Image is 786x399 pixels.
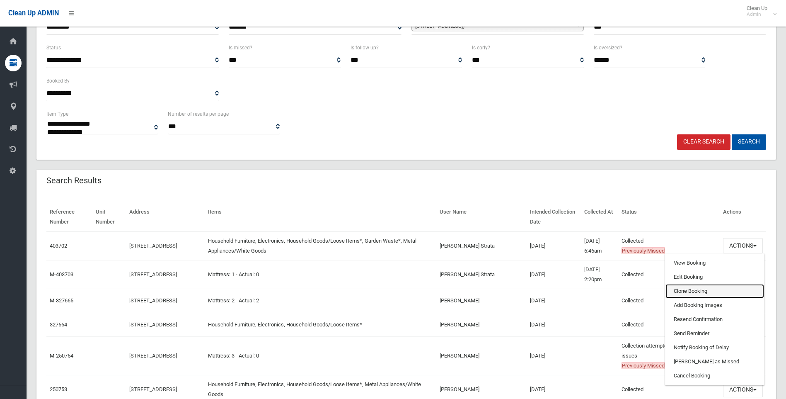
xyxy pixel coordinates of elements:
span: Previously Missed [622,362,665,369]
td: [PERSON_NAME] [436,337,527,375]
a: Notify Booking of Delay [665,341,764,355]
td: [DATE] 6:46am [581,231,618,260]
span: Clean Up [742,5,776,17]
a: View Booking [665,256,764,270]
a: Send Reminder [665,326,764,341]
td: [PERSON_NAME] Strata [436,260,527,289]
a: Clear Search [677,134,730,150]
th: Items [205,203,436,231]
th: User Name [436,203,527,231]
td: [DATE] [527,260,581,289]
a: M-327665 [50,297,73,304]
td: [DATE] [527,289,581,313]
td: [DATE] 2:20pm [581,260,618,289]
header: Search Results [36,173,111,189]
span: Previously Missed [622,247,665,254]
td: Collected [618,231,720,260]
label: Is missed? [229,43,252,52]
a: 327664 [50,321,67,328]
label: Booked By [46,76,70,85]
span: Clean Up ADMIN [8,9,59,17]
td: Mattress: 1 - Actual: 0 [205,260,436,289]
a: [STREET_ADDRESS] [129,297,177,304]
a: Clone Booking [665,284,764,298]
label: Is oversized? [594,43,622,52]
th: Reference Number [46,203,92,231]
td: [DATE] [527,313,581,337]
label: Number of results per page [168,109,229,119]
a: [STREET_ADDRESS] [129,353,177,359]
th: Unit Number [92,203,126,231]
td: [DATE] [527,337,581,375]
button: Search [732,134,766,150]
td: [PERSON_NAME] [436,313,527,337]
a: Cancel Booking [665,369,764,383]
a: [STREET_ADDRESS] [129,321,177,328]
button: Actions [723,382,763,397]
a: 250753 [50,386,67,392]
td: Collected [618,313,720,337]
td: Mattress: 3 - Actual: 0 [205,337,436,375]
a: 403702 [50,243,67,249]
td: Household Furniture, Electronics, Household Goods/Loose Items*, Garden Waste*, Metal Appliances/W... [205,231,436,260]
td: Collection attempted but driver reported issues [618,337,720,375]
a: M-250754 [50,353,73,359]
label: Is early? [472,43,490,52]
th: Address [126,203,205,231]
th: Collected At [581,203,618,231]
label: Is follow up? [351,43,379,52]
a: Edit Booking [665,270,764,284]
a: [STREET_ADDRESS] [129,271,177,277]
td: Household Furniture, Electronics, Household Goods/Loose Items* [205,313,436,337]
th: Actions [720,203,766,231]
a: [STREET_ADDRESS] [129,386,177,392]
td: [DATE] [527,231,581,260]
td: [PERSON_NAME] Strata [436,231,527,260]
a: Resend Confirmation [665,312,764,326]
label: Status [46,43,61,52]
a: Add Booking Images [665,298,764,312]
td: Mattress: 2 - Actual: 2 [205,289,436,313]
th: Intended Collection Date [527,203,581,231]
th: Status [618,203,720,231]
td: [PERSON_NAME] [436,289,527,313]
small: Admin [747,11,767,17]
button: Actions [723,238,763,253]
a: [STREET_ADDRESS] [129,243,177,249]
a: M-403703 [50,271,73,277]
td: Collected [618,260,720,289]
a: [PERSON_NAME] as Missed [665,355,764,369]
td: Collected [618,289,720,313]
label: Item Type [46,109,68,119]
